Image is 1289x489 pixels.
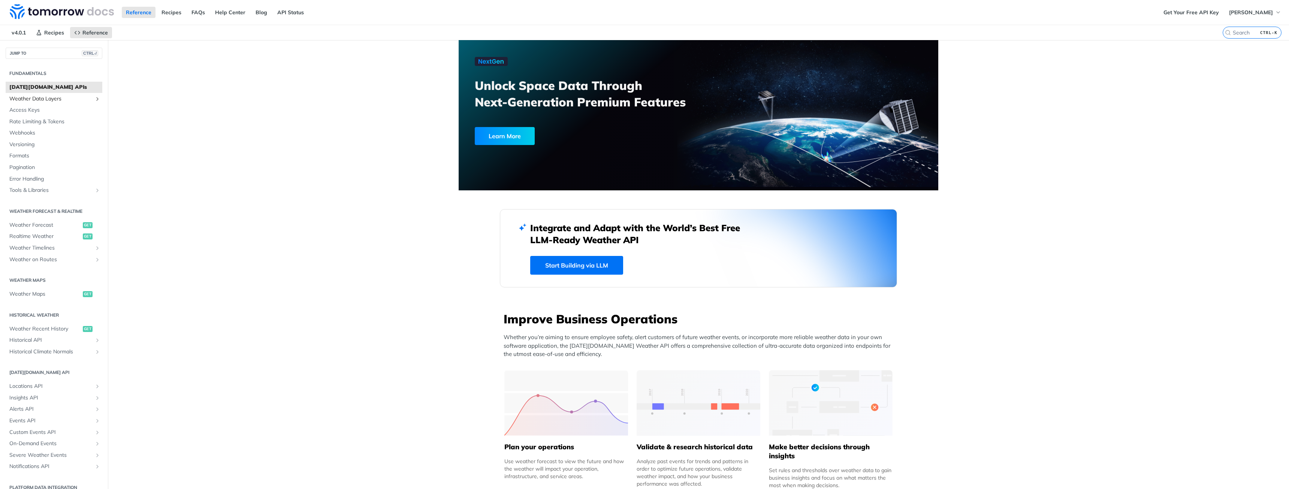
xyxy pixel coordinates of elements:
[82,50,98,56] span: CTRL-/
[6,404,102,415] a: Alerts APIShow subpages for Alerts API
[211,7,250,18] a: Help Center
[6,392,102,404] a: Insights APIShow subpages for Insights API
[1159,7,1223,18] a: Get Your Free API Key
[9,394,93,402] span: Insights API
[94,245,100,251] button: Show subpages for Weather Timelines
[9,152,100,160] span: Formats
[9,164,100,171] span: Pagination
[475,127,535,145] div: Learn More
[6,312,102,319] h2: Historical Weather
[6,173,102,185] a: Error Handling
[504,311,897,327] h3: Improve Business Operations
[9,463,93,470] span: Notifications API
[6,450,102,461] a: Severe Weather EventsShow subpages for Severe Weather Events
[6,346,102,357] a: Historical Climate NormalsShow subpages for Historical Climate Normals
[6,381,102,392] a: Locations APIShow subpages for Locations API
[94,395,100,401] button: Show subpages for Insights API
[6,185,102,196] a: Tools & LibrariesShow subpages for Tools & Libraries
[637,458,760,488] div: Analyze past events for trends and patterns in order to optimize future operations, validate weat...
[44,29,64,36] span: Recipes
[637,370,760,436] img: 13d7ca0-group-496-2.svg
[94,383,100,389] button: Show subpages for Locations API
[504,370,628,436] img: 39565e8-group-4962x.svg
[6,48,102,59] button: JUMP TOCTRL-/
[32,27,68,38] a: Recipes
[6,162,102,173] a: Pagination
[6,139,102,150] a: Versioning
[6,93,102,105] a: Weather Data LayersShow subpages for Weather Data Layers
[6,438,102,449] a: On-Demand EventsShow subpages for On-Demand Events
[769,443,893,461] h5: Make better decisions through insights
[82,29,108,36] span: Reference
[6,254,102,265] a: Weather on RoutesShow subpages for Weather on Routes
[10,4,114,19] img: Tomorrow.io Weather API Docs
[94,349,100,355] button: Show subpages for Historical Climate Normals
[9,336,93,344] span: Historical API
[9,405,93,413] span: Alerts API
[6,369,102,376] h2: [DATE][DOMAIN_NAME] API
[6,105,102,116] a: Access Keys
[83,291,93,297] span: get
[475,127,660,145] a: Learn More
[9,244,93,252] span: Weather Timelines
[157,7,185,18] a: Recipes
[530,256,623,275] a: Start Building via LLM
[122,7,156,18] a: Reference
[94,452,100,458] button: Show subpages for Severe Weather Events
[6,70,102,77] h2: Fundamentals
[94,429,100,435] button: Show subpages for Custom Events API
[9,95,93,103] span: Weather Data Layers
[94,441,100,447] button: Show subpages for On-Demand Events
[187,7,209,18] a: FAQs
[9,129,100,137] span: Webhooks
[9,452,93,459] span: Severe Weather Events
[6,335,102,346] a: Historical APIShow subpages for Historical API
[9,440,93,447] span: On-Demand Events
[769,467,893,489] div: Set rules and thresholds over weather data to gain business insights and focus on what matters th...
[273,7,308,18] a: API Status
[1258,29,1279,36] kbd: CTRL-K
[94,257,100,263] button: Show subpages for Weather on Routes
[83,326,93,332] span: get
[475,57,508,66] img: NextGen
[6,461,102,472] a: Notifications APIShow subpages for Notifications API
[9,118,100,126] span: Rate Limiting & Tokens
[9,233,81,240] span: Realtime Weather
[6,277,102,284] h2: Weather Maps
[9,256,93,263] span: Weather on Routes
[94,337,100,343] button: Show subpages for Historical API
[9,175,100,183] span: Error Handling
[504,458,628,480] div: Use weather forecast to view the future and how the weather will impact your operation, infrastru...
[9,106,100,114] span: Access Keys
[6,150,102,162] a: Formats
[9,348,93,356] span: Historical Climate Normals
[6,289,102,300] a: Weather Mapsget
[6,242,102,254] a: Weather TimelinesShow subpages for Weather Timelines
[9,417,93,425] span: Events API
[94,464,100,470] button: Show subpages for Notifications API
[6,323,102,335] a: Weather Recent Historyget
[6,208,102,215] h2: Weather Forecast & realtime
[6,116,102,127] a: Rate Limiting & Tokens
[6,82,102,93] a: [DATE][DOMAIN_NAME] APIs
[6,127,102,139] a: Webhooks
[9,187,93,194] span: Tools & Libraries
[83,233,93,239] span: get
[9,429,93,436] span: Custom Events API
[6,415,102,426] a: Events APIShow subpages for Events API
[83,222,93,228] span: get
[9,290,81,298] span: Weather Maps
[7,27,30,38] span: v4.0.1
[1229,9,1273,16] span: [PERSON_NAME]
[94,187,100,193] button: Show subpages for Tools & Libraries
[9,325,81,333] span: Weather Recent History
[1225,30,1231,36] svg: Search
[94,406,100,412] button: Show subpages for Alerts API
[94,96,100,102] button: Show subpages for Weather Data Layers
[475,77,707,110] h3: Unlock Space Data Through Next-Generation Premium Features
[504,333,897,359] p: Whether you’re aiming to ensure employee safety, alert customers of future weather events, or inc...
[6,220,102,231] a: Weather Forecastget
[1225,7,1285,18] button: [PERSON_NAME]
[9,383,93,390] span: Locations API
[504,443,628,452] h5: Plan your operations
